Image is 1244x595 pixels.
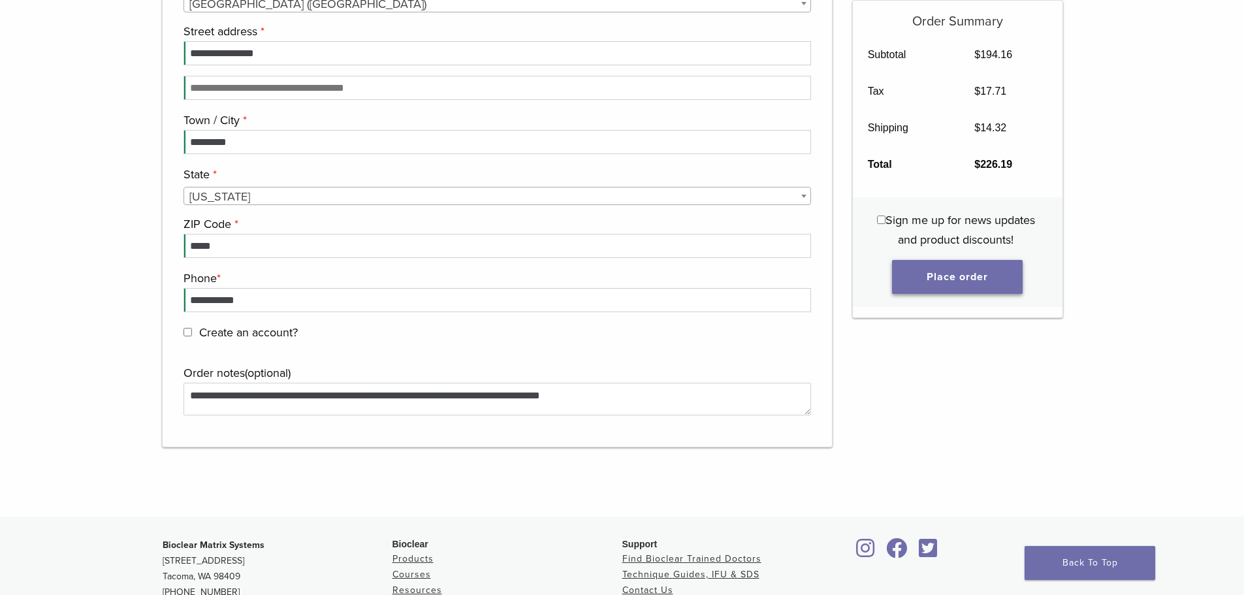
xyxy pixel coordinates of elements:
[183,110,808,130] label: Town / City
[852,546,880,559] a: Bioclear
[853,1,1062,29] h5: Order Summary
[974,86,1006,97] bdi: 17.71
[622,569,759,580] a: Technique Guides, IFU & SDS
[183,165,808,184] label: State
[974,122,1006,133] bdi: 14.32
[853,73,960,110] th: Tax
[245,366,291,380] span: (optional)
[199,325,298,340] span: Create an account?
[392,553,434,564] a: Products
[622,539,658,549] span: Support
[183,22,808,41] label: Street address
[183,268,808,288] label: Phone
[1025,546,1155,580] a: Back To Top
[974,122,980,133] span: $
[163,539,264,551] strong: Bioclear Matrix Systems
[183,363,808,383] label: Order notes
[392,539,428,549] span: Bioclear
[974,159,1012,170] bdi: 226.19
[974,49,1012,60] bdi: 194.16
[892,260,1023,294] button: Place order
[184,187,811,206] span: California
[882,546,912,559] a: Bioclear
[392,569,431,580] a: Courses
[915,546,942,559] a: Bioclear
[183,187,812,205] span: State
[877,216,885,224] input: Sign me up for news updates and product discounts!
[974,159,980,170] span: $
[183,328,192,336] input: Create an account?
[853,146,960,183] th: Total
[853,37,960,73] th: Subtotal
[622,553,761,564] a: Find Bioclear Trained Doctors
[885,213,1035,247] span: Sign me up for news updates and product discounts!
[974,86,980,97] span: $
[974,49,980,60] span: $
[183,214,808,234] label: ZIP Code
[853,110,960,146] th: Shipping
